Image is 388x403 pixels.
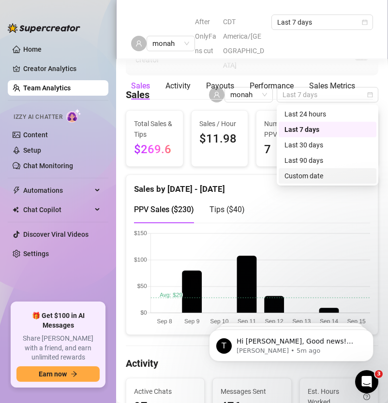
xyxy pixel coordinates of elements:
[195,14,217,58] span: After OnlyFans cut
[309,80,355,92] div: Sales Metrics
[134,141,175,159] span: $269.6
[264,141,305,159] span: 7
[277,15,367,29] span: Last 7 days
[23,183,92,198] span: Automations
[279,153,376,168] div: Last 90 days
[23,202,92,217] span: Chat Copilot
[194,309,388,377] iframe: Intercom notifications message
[362,19,368,25] span: calendar
[199,118,240,129] span: Sales / Hour
[199,130,240,148] span: $11.98
[209,205,245,214] span: Tips ( $40 )
[13,187,20,194] span: thunderbolt
[134,118,175,140] span: Total Sales & Tips
[250,80,294,92] div: Performance
[23,162,73,170] a: Chat Monitoring
[284,171,371,181] div: Custom date
[279,122,376,137] div: Last 7 days
[279,168,376,184] div: Custom date
[23,131,48,139] a: Content
[279,106,376,122] div: Last 24 hours
[284,109,371,119] div: Last 24 hours
[221,386,283,397] span: Messages Sent
[355,370,378,393] iframe: Intercom live chat
[71,371,77,377] span: arrow-right
[16,366,100,382] button: Earn nowarrow-right
[284,140,371,150] div: Last 30 days
[66,109,81,123] img: AI Chatter
[126,357,378,370] h4: Activity
[375,370,383,378] span: 3
[8,23,80,33] img: logo-BBDzfeDw.svg
[152,36,189,51] span: monah
[131,80,150,92] div: Sales
[23,84,71,92] a: Team Analytics
[134,205,194,214] span: PPV Sales ( $230 )
[279,137,376,153] div: Last 30 days
[135,40,142,47] span: user
[23,45,42,53] a: Home
[23,61,101,76] a: Creator Analytics
[23,146,41,154] a: Setup
[39,370,67,378] span: Earn now
[16,334,100,362] span: Share [PERSON_NAME] with a friend, and earn unlimited rewards
[134,175,370,196] div: Sales by [DATE] - [DATE]
[13,206,19,213] img: Chat Copilot
[16,311,100,330] span: 🎁 Get $100 in AI Messages
[23,230,89,238] a: Discover Viral Videos
[134,386,196,397] span: Active Chats
[14,113,62,122] span: Izzy AI Chatter
[223,14,266,72] span: CDT America/[GEOGRAPHIC_DATA]
[165,80,191,92] div: Activity
[126,88,149,101] h4: Sales
[284,124,371,135] div: Last 7 days
[264,118,305,140] span: Number of PPVs Sold
[23,250,49,258] a: Settings
[206,80,234,92] div: Payouts
[284,155,371,166] div: Last 90 days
